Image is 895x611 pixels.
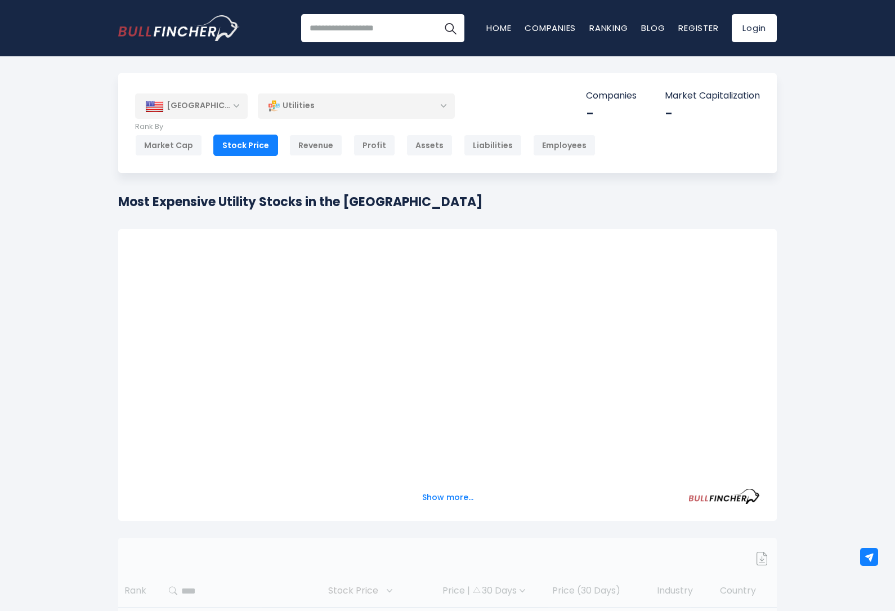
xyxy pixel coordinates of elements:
[258,93,455,119] div: Utilities
[289,135,342,156] div: Revenue
[678,22,718,34] a: Register
[415,488,480,507] button: Show more...
[665,105,760,122] div: -
[486,22,511,34] a: Home
[135,122,596,132] p: Rank By
[118,193,482,211] h1: Most Expensive Utility Stocks in the [GEOGRAPHIC_DATA]
[406,135,453,156] div: Assets
[135,93,248,118] div: [GEOGRAPHIC_DATA]
[436,14,464,42] button: Search
[353,135,395,156] div: Profit
[118,15,239,41] a: Go to homepage
[525,22,576,34] a: Companies
[533,135,596,156] div: Employees
[135,135,202,156] div: Market Cap
[586,105,637,122] div: -
[589,22,628,34] a: Ranking
[665,90,760,102] p: Market Capitalization
[732,14,777,42] a: Login
[118,15,240,41] img: Bullfincher logo
[464,135,522,156] div: Liabilities
[641,22,665,34] a: Blog
[586,90,637,102] p: Companies
[213,135,278,156] div: Stock Price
